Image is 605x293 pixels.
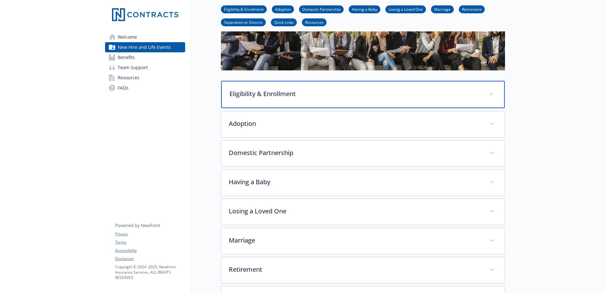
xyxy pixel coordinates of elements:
[115,264,185,280] p: Copyright © 2024 - 2025 , Newfront Insurance Services, ALL RIGHTS RESERVED
[272,6,294,12] a: Adoption
[229,89,481,99] p: Eligibility & Enrollment
[118,73,140,83] span: Resources
[221,6,267,12] a: Eligibility & Enrollment
[299,6,344,12] a: Domestic Partnership
[118,32,137,42] span: Welcome
[105,73,185,83] a: Resources
[229,265,482,274] p: Retirement
[229,177,482,187] p: Having a Baby
[229,206,482,216] p: Losing a Loved One
[115,256,185,262] a: Disclaimer
[118,83,128,93] span: FAQs
[105,62,185,73] a: Team Support
[349,6,380,12] a: Having a Baby
[115,231,185,237] a: Privacy
[229,236,482,245] p: Marriage
[118,62,148,73] span: Team Support
[221,111,505,137] div: Adoption
[271,19,297,25] a: Quick Links
[302,19,327,25] a: Resources
[221,19,266,25] a: Separation or Divorce
[221,11,505,70] img: new hire page banner
[221,257,505,283] div: Retirement
[459,6,485,12] a: Retirement
[221,81,505,108] div: Eligibility & Enrollment
[229,148,482,158] p: Domestic Partnership
[229,119,482,128] p: Adoption
[118,42,171,52] span: New Hire and Life Events
[115,248,185,253] a: Accessibility
[105,52,185,62] a: Benefits
[105,42,185,52] a: New Hire and Life Events
[385,6,426,12] a: Losing a Loved One
[221,228,505,254] div: Marriage
[105,83,185,93] a: FAQs
[431,6,454,12] a: Marriage
[105,32,185,42] a: Welcome
[221,140,505,166] div: Domestic Partnership
[118,52,135,62] span: Benefits
[115,239,185,245] a: Terms
[221,199,505,225] div: Losing a Loved One
[221,170,505,196] div: Having a Baby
